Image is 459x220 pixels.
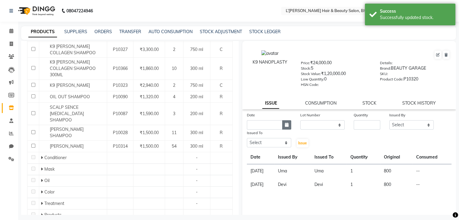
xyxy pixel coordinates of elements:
label: Stock: [301,66,311,71]
span: 2 [173,47,175,52]
th: Issued By [274,150,311,164]
div: ₹24,000.00 [301,60,371,68]
span: Issue [298,141,307,145]
span: C [220,47,223,52]
span: Products [44,212,62,218]
span: Oil [44,178,49,183]
span: - [196,189,198,195]
label: Quantity [354,112,368,118]
span: 11 [172,130,177,135]
label: Issued By [389,112,405,118]
th: Consumed [413,150,451,164]
div: BEAUTY GARAGE [380,65,450,74]
span: 3 [173,111,175,116]
span: 54 [172,143,177,149]
span: Expand Row [41,189,44,195]
span: - [196,201,198,206]
td: 1 [347,178,381,191]
span: ₹2,940.00 [140,83,159,88]
a: ORDERS [94,29,112,34]
img: logo [15,2,57,19]
div: 5 [301,65,371,74]
div: Successfully updated stock. [380,14,451,21]
span: K9 [PERSON_NAME] [50,83,90,88]
span: C [220,83,223,88]
span: P10087 [113,111,128,116]
span: ₹1,500.00 [140,130,159,135]
b: 08047224946 [66,2,93,19]
div: 0 [301,76,371,84]
td: [DATE] [247,164,274,178]
span: - [196,155,198,160]
a: SUPPLIERS [64,29,87,34]
span: 200 ml [190,111,203,116]
td: 1 [347,164,381,178]
div: P10320 [380,76,450,84]
span: 300 ml [190,66,203,71]
span: P10327 [113,47,128,52]
span: R [220,66,223,71]
a: STOCK ADJUSTMENT [200,29,242,34]
span: K9 [PERSON_NAME] COLLAGEN SHAMPOO [50,44,96,55]
span: ₹1,590.00 [140,111,159,116]
label: Product Code: [380,77,403,82]
td: Uma [311,164,347,178]
th: Date [247,150,274,164]
div: K9 NANOPLASTY [248,59,292,65]
span: R [220,111,223,116]
label: HSN Code: [301,82,319,87]
a: STOCK LEDGER [249,29,281,34]
td: [DATE] [247,178,274,191]
td: Devi [311,178,347,191]
span: 300 ml [190,130,203,135]
a: CONSUMPTION [305,100,336,106]
span: ₹1,320.00 [140,94,159,99]
span: - [196,178,198,183]
span: Expand Row [41,212,44,218]
th: Original [380,150,412,164]
label: Brand: [380,66,391,71]
span: 4 [173,94,175,99]
td: Uma [274,164,311,178]
label: Date [247,112,255,118]
a: STOCK HISTORY [402,100,436,106]
label: Low Quantity: [301,77,324,82]
td: 800 [380,164,412,178]
a: AUTO CONSUMPTION [148,29,193,34]
span: ₹1,500.00 [140,143,159,149]
span: SCALP SENCE [MEDICAL_DATA] SHAMPOO [50,105,84,123]
span: R [220,130,223,135]
a: TRANSFER [119,29,141,34]
span: [PERSON_NAME] SHAMPOO [50,127,84,138]
span: 300 ml [190,143,203,149]
span: Expand Row [41,201,44,206]
label: Lot Number [300,112,320,118]
span: P10323 [113,83,128,88]
button: Issue [297,139,308,147]
a: ISSUE [262,98,279,109]
span: P10314 [113,143,128,149]
span: 750 ml [190,47,203,52]
a: STOCK [362,100,376,106]
label: Details: [380,60,393,66]
img: avatar [261,50,279,57]
span: Color [44,189,55,195]
label: Price: [301,60,310,66]
span: Expand Row [41,166,44,172]
div: Success [380,8,451,14]
span: 10 [172,66,177,71]
td: 800 [380,178,412,191]
span: - [196,212,198,218]
td: Devi [274,178,311,191]
span: Expand Row [41,178,44,183]
span: R [220,143,223,149]
label: Issued To [247,130,263,136]
span: 750 ml [190,83,203,88]
span: K9 [PERSON_NAME] COLLAGEN SHAMPOO 300ML [50,59,96,77]
label: Stock Value: [301,71,321,77]
th: Quantity [347,150,381,164]
span: Conditioner [44,155,67,160]
span: ₹1,860.00 [140,66,159,71]
span: 200 ml [190,94,203,99]
span: Mask [44,166,55,172]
